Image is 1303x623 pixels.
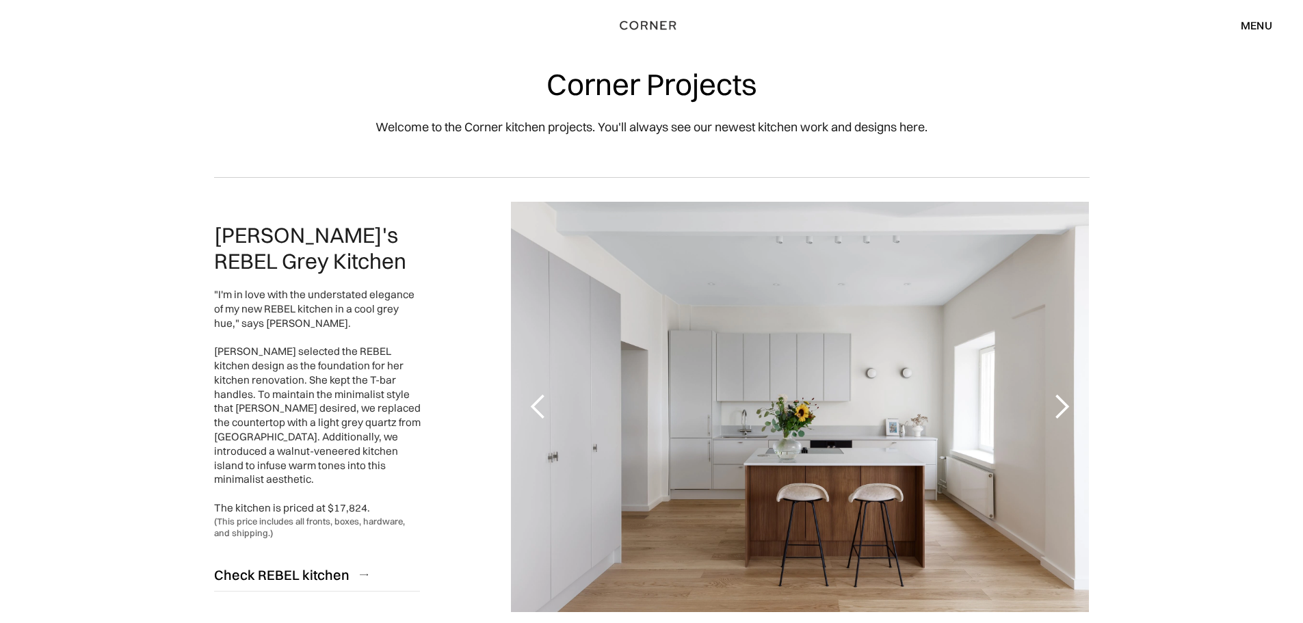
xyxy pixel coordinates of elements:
div: "I'm in love with the understated elegance of my new REBEL kitchen in a cool grey hue," says [PER... [214,288,421,516]
div: menu [1241,20,1272,31]
div: (This price includes all fronts, boxes, hardware, and shipping.) [214,516,421,540]
a: Check REBEL kitchen [214,558,421,592]
p: Welcome to the Corner kitchen projects. You'll always see our newest kitchen work and designs here. [376,118,927,136]
div: Check REBEL kitchen [214,566,350,584]
h2: [PERSON_NAME]'s REBEL Grey Kitchen [214,222,421,274]
h1: Corner Projects [547,68,757,101]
